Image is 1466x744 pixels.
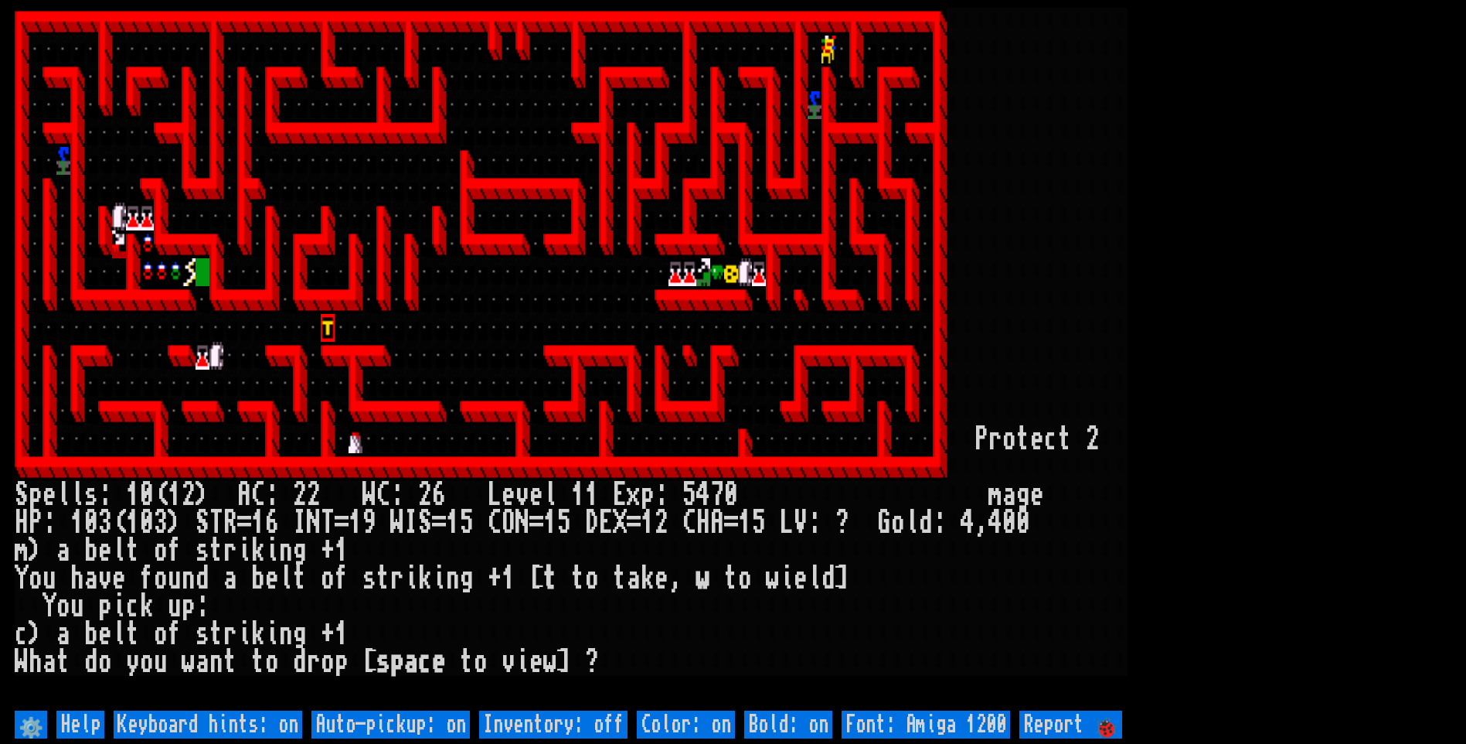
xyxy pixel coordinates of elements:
[349,509,362,537] div: 1
[293,509,307,537] div: I
[738,509,752,537] div: 1
[362,648,376,676] div: [
[237,509,251,537] div: =
[557,509,571,537] div: 5
[70,509,84,537] div: 1
[251,648,265,676] div: t
[418,565,432,592] div: k
[126,481,140,509] div: 1
[154,648,168,676] div: u
[182,648,196,676] div: w
[460,648,474,676] div: t
[682,509,696,537] div: C
[98,592,112,620] div: p
[56,537,70,565] div: a
[279,620,293,648] div: n
[808,509,821,537] div: :
[196,537,209,565] div: s
[571,565,585,592] div: t
[126,537,140,565] div: t
[432,509,446,537] div: =
[335,620,349,648] div: 1
[154,537,168,565] div: o
[529,565,543,592] div: [
[794,565,808,592] div: e
[460,509,474,537] div: 5
[196,565,209,592] div: d
[251,565,265,592] div: b
[168,620,182,648] div: f
[140,481,154,509] div: 0
[182,565,196,592] div: n
[1016,425,1030,453] div: t
[1016,481,1030,509] div: g
[168,592,182,620] div: u
[84,509,98,537] div: 0
[585,481,599,509] div: 1
[1030,425,1044,453] div: e
[529,509,543,537] div: =
[279,537,293,565] div: n
[418,481,432,509] div: 2
[641,481,655,509] div: p
[488,481,502,509] div: L
[321,620,335,648] div: +
[1002,425,1016,453] div: o
[446,509,460,537] div: 1
[1019,711,1122,739] input: Report 🐞
[585,565,599,592] div: o
[15,537,29,565] div: m
[98,509,112,537] div: 3
[627,481,641,509] div: x
[154,481,168,509] div: (
[404,509,418,537] div: I
[515,648,529,676] div: i
[543,648,557,676] div: w
[613,481,627,509] div: E
[15,509,29,537] div: H
[641,509,655,537] div: 1
[1002,481,1016,509] div: a
[479,711,628,739] input: Inventory: off
[460,565,474,592] div: g
[43,481,56,509] div: e
[15,620,29,648] div: c
[418,648,432,676] div: c
[182,481,196,509] div: 2
[1030,481,1044,509] div: e
[223,537,237,565] div: r
[237,620,251,648] div: i
[446,565,460,592] div: n
[919,509,933,537] div: d
[682,481,696,509] div: 5
[307,481,321,509] div: 2
[168,537,182,565] div: f
[362,565,376,592] div: s
[29,565,43,592] div: o
[15,711,47,739] input: ⚙️
[335,509,349,537] div: =
[766,565,780,592] div: w
[637,711,735,739] input: Color: on
[738,565,752,592] div: o
[515,509,529,537] div: N
[140,648,154,676] div: o
[223,648,237,676] div: t
[321,509,335,537] div: T
[835,509,849,537] div: ?
[696,481,710,509] div: 4
[15,481,29,509] div: S
[488,565,502,592] div: +
[502,481,515,509] div: e
[43,509,56,537] div: :
[724,565,738,592] div: t
[752,509,766,537] div: 5
[710,509,724,537] div: A
[585,509,599,537] div: D
[877,509,891,537] div: G
[56,592,70,620] div: o
[126,592,140,620] div: c
[794,509,808,537] div: V
[1044,425,1058,453] div: c
[293,565,307,592] div: t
